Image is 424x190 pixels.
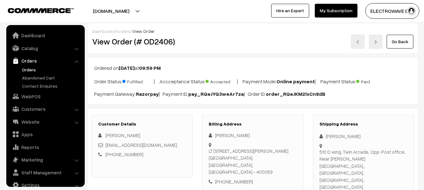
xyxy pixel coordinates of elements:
[8,6,63,14] a: COMMMERCE
[119,65,135,71] b: [DATE]
[276,78,315,85] b: Online payment
[94,64,411,72] p: Ordered on at
[122,77,154,85] span: Fulfilled
[315,4,357,18] a: My Subscription
[92,28,413,34] div: / /
[209,132,297,139] div: [PERSON_NAME]
[92,28,115,34] a: Dashboard
[132,28,155,34] span: View Order
[8,154,83,165] a: Marketing
[98,121,186,127] h3: Customer Details
[8,30,83,41] a: Dashboard
[8,116,83,127] a: Website
[92,37,193,46] h2: View Order (# OD2406)
[271,4,309,18] a: Hire an Expert
[206,77,237,85] span: Accepted
[105,151,143,157] a: [PHONE_NUMBER]
[8,43,83,54] a: Catalog
[266,91,325,97] b: order_RQeJKM2lsCn8dB
[356,40,360,44] img: left-arrow.png
[356,77,388,85] span: Paid
[94,90,411,98] p: Payment Gateway: | Payment ID: | Order ID:
[209,121,297,127] h3: Billing Address
[8,55,83,66] a: Orders
[139,65,161,71] b: 09:59 PM
[71,3,151,19] button: [DOMAIN_NAME]
[94,77,411,85] p: Order Status: | Accceptance Status: | Payment Mode: | Payment Status:
[8,103,83,115] a: Customers
[209,178,297,185] div: [PHONE_NUMBER]
[8,8,74,13] img: COMMMERCE
[20,83,83,89] a: Contact Enquires
[8,167,83,178] a: Staff Management
[209,147,297,176] div: LT [STREET_ADDRESS][PERSON_NAME] [GEOGRAPHIC_DATA], [GEOGRAPHIC_DATA], [GEOGRAPHIC_DATA] - 400059
[105,132,140,138] span: [PERSON_NAME]
[387,35,413,49] a: Go Back
[188,91,244,97] b: pay_RQeJYQ3weAr7za
[136,91,159,97] b: Razorpay
[8,129,83,140] a: Apps
[319,133,407,140] div: [PERSON_NAME]
[374,40,378,44] img: right-arrow.png
[20,66,83,73] a: Orders
[8,141,83,153] a: Reports
[20,74,83,81] a: Abandoned Cart
[365,3,419,19] button: ELECTROWAVE DE…
[105,142,177,148] a: [EMAIL_ADDRESS][DOMAIN_NAME]
[8,91,83,102] a: WebPOS
[407,6,416,16] img: user
[319,121,407,127] h3: Shipping Address
[117,28,131,34] a: orders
